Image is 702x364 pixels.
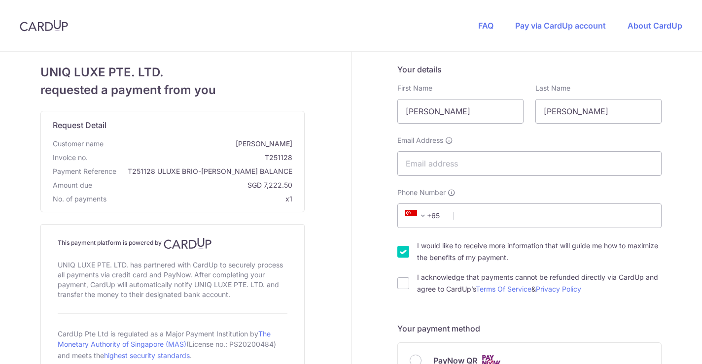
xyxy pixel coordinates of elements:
span: translation missing: en.payment_reference [53,167,116,175]
h4: This payment platform is powered by [58,237,287,249]
span: Invoice no. [53,153,88,163]
a: Privacy Policy [536,285,581,293]
span: Phone Number [397,188,446,198]
input: Email address [397,151,662,176]
span: requested a payment from you [40,81,305,99]
span: T251128 ULUXE BRIO-[PERSON_NAME] BALANCE [120,166,292,176]
a: highest security standards [104,351,190,360]
label: I would like to receive more information that will guide me how to maximize the benefits of my pa... [417,240,662,264]
span: T251128 [92,153,292,163]
input: Last name [535,99,662,124]
label: I acknowledge that payments cannot be refunded directly via CardUp and agree to CardUp’s & [417,271,662,295]
span: UNIQ LUXE PTE. LTD. [40,64,305,81]
input: First name [397,99,524,124]
img: CardUp [20,20,68,32]
label: First Name [397,83,432,93]
div: UNIQ LUXE PTE. LTD. has partnered with CardUp to securely process all payments via credit card an... [58,258,287,301]
h5: Your payment method [397,323,662,334]
a: FAQ [478,21,493,31]
span: Email Address [397,135,443,145]
label: Last Name [535,83,570,93]
img: CardUp [164,237,212,249]
span: Customer name [53,139,104,149]
div: CardUp Pte Ltd is regulated as a Major Payment Institution by (License no.: PS20200484) and meets... [58,326,287,363]
a: About CardUp [628,21,682,31]
h5: Your details [397,64,662,75]
span: +65 [402,210,447,222]
span: x1 [285,195,292,203]
span: [PERSON_NAME] [107,139,292,149]
span: No. of payments [53,194,106,204]
span: Amount due [53,180,92,190]
a: Terms Of Service [476,285,531,293]
span: SGD 7,222.50 [96,180,292,190]
span: +65 [405,210,429,222]
a: Pay via CardUp account [515,21,606,31]
span: translation missing: en.request_detail [53,120,106,130]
